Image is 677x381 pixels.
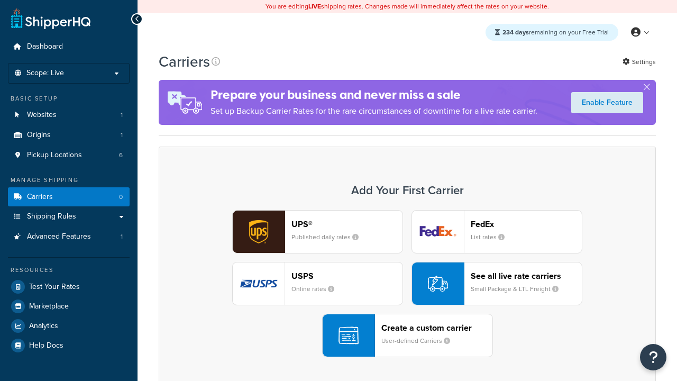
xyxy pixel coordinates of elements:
span: Scope: Live [26,69,64,78]
strong: 234 days [502,28,529,37]
span: Advanced Features [27,232,91,241]
header: USPS [291,271,402,281]
h1: Carriers [159,51,210,72]
span: 1 [121,232,123,241]
header: UPS® [291,219,402,229]
span: Origins [27,131,51,140]
button: Create a custom carrierUser-defined Carriers [322,314,493,357]
button: Open Resource Center [640,344,666,370]
img: ad-rules-rateshop-fe6ec290ccb7230408bd80ed9643f0289d75e0ffd9eb532fc0e269fcd187b520.png [159,80,211,125]
a: Marketplace [8,297,130,316]
span: 6 [119,151,123,160]
a: Websites 1 [8,105,130,125]
a: Shipping Rules [8,207,130,226]
h4: Prepare your business and never miss a sale [211,86,537,104]
li: Carriers [8,187,130,207]
small: Online rates [291,284,343,294]
span: Dashboard [27,42,63,51]
div: Basic Setup [8,94,130,103]
li: Websites [8,105,130,125]
b: LIVE [308,2,321,11]
img: icon-carrier-custom-c93b8a24.svg [338,325,359,346]
p: Set up Backup Carrier Rates for the rare circumstances of downtime for a live rate carrier. [211,104,537,119]
a: Carriers 0 [8,187,130,207]
small: User-defined Carriers [381,336,459,346]
a: Pickup Locations 6 [8,146,130,165]
div: Resources [8,266,130,275]
a: Dashboard [8,37,130,57]
li: Advanced Features [8,227,130,247]
li: Origins [8,125,130,145]
span: Pickup Locations [27,151,82,160]
span: Marketplace [29,302,69,311]
span: Test Your Rates [29,283,80,292]
span: Websites [27,111,57,120]
img: icon-carrier-liverate-becf4550.svg [428,274,448,294]
img: ups logo [233,211,285,253]
span: Carriers [27,193,53,202]
small: Small Package & LTL Freight [471,284,567,294]
small: Published daily rates [291,232,367,242]
a: Advanced Features 1 [8,227,130,247]
span: 1 [121,111,123,120]
a: Test Your Rates [8,277,130,296]
div: Manage Shipping [8,176,130,185]
span: Shipping Rules [27,212,76,221]
header: Create a custom carrier [381,323,492,333]
a: Settings [623,55,656,69]
img: fedEx logo [412,211,464,253]
span: 0 [119,193,123,202]
header: See all live rate carriers [471,271,582,281]
span: 1 [121,131,123,140]
a: Analytics [8,316,130,335]
img: usps logo [233,262,285,305]
button: fedEx logoFedExList rates [411,210,582,253]
a: Origins 1 [8,125,130,145]
header: FedEx [471,219,582,229]
span: Analytics [29,322,58,331]
a: Help Docs [8,336,130,355]
small: List rates [471,232,513,242]
li: Pickup Locations [8,146,130,165]
button: See all live rate carriersSmall Package & LTL Freight [411,262,582,305]
h3: Add Your First Carrier [170,184,645,197]
a: Enable Feature [571,92,643,113]
div: remaining on your Free Trial [486,24,618,41]
button: usps logoUSPSOnline rates [232,262,403,305]
span: Help Docs [29,341,63,350]
button: ups logoUPS®Published daily rates [232,210,403,253]
a: ShipperHQ Home [11,8,90,29]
